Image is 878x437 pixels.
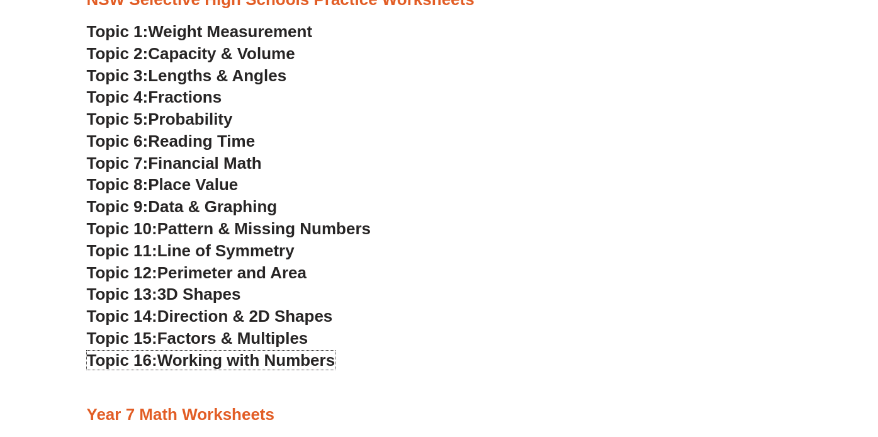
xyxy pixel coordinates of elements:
span: Topic 6: [87,132,149,150]
span: Topic 13: [87,285,157,304]
span: Topic 1: [87,22,149,41]
span: Topic 12: [87,263,157,282]
span: Perimeter and Area [157,263,307,282]
h3: Year 7 Math Worksheets [87,404,792,426]
a: Topic 2:Capacity & Volume [87,44,295,63]
a: Topic 4:Fractions [87,88,222,106]
span: Topic 15: [87,329,157,348]
span: Topic 2: [87,44,149,63]
span: Topic 5: [87,110,149,128]
span: Topic 11: [87,241,157,260]
a: Topic 1:Weight Measurement [87,22,313,41]
span: Topic 7: [87,154,149,173]
span: Reading Time [148,132,255,150]
a: Topic 16:Working with Numbers [87,351,335,370]
a: Topic 9:Data & Graphing [87,197,278,216]
span: Factors & Multiples [157,329,308,348]
a: Topic 7:Financial Math [87,154,262,173]
a: Topic 13:3D Shapes [87,285,241,304]
span: 3D Shapes [157,285,241,304]
span: Direction & 2D Shapes [157,307,333,326]
a: Topic 5:Probability [87,110,233,128]
span: Financial Math [148,154,261,173]
span: Place Value [148,175,238,194]
span: Lengths & Angles [148,66,286,85]
a: Topic 12:Perimeter and Area [87,263,307,282]
span: Topic 4: [87,88,149,106]
a: Topic 3:Lengths & Angles [87,66,287,85]
span: Weight Measurement [148,22,312,41]
a: Topic 15:Factors & Multiples [87,329,308,348]
a: Topic 14:Direction & 2D Shapes [87,307,333,326]
span: Pattern & Missing Numbers [157,219,371,238]
span: Capacity & Volume [148,44,295,63]
span: Topic 3: [87,66,149,85]
a: Topic 8:Place Value [87,175,239,194]
a: Topic 10:Pattern & Missing Numbers [87,219,371,238]
a: Topic 6:Reading Time [87,132,256,150]
span: Line of Symmetry [157,241,295,260]
span: Data & Graphing [148,197,277,216]
span: Topic 14: [87,307,157,326]
span: Topic 8: [87,175,149,194]
iframe: Chat Widget [662,295,878,437]
span: Topic 9: [87,197,149,216]
span: Working with Numbers [157,351,335,370]
a: Topic 11:Line of Symmetry [87,241,295,260]
span: Topic 16: [87,351,157,370]
span: Topic 10: [87,219,157,238]
span: Probability [148,110,232,128]
span: Fractions [148,88,222,106]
